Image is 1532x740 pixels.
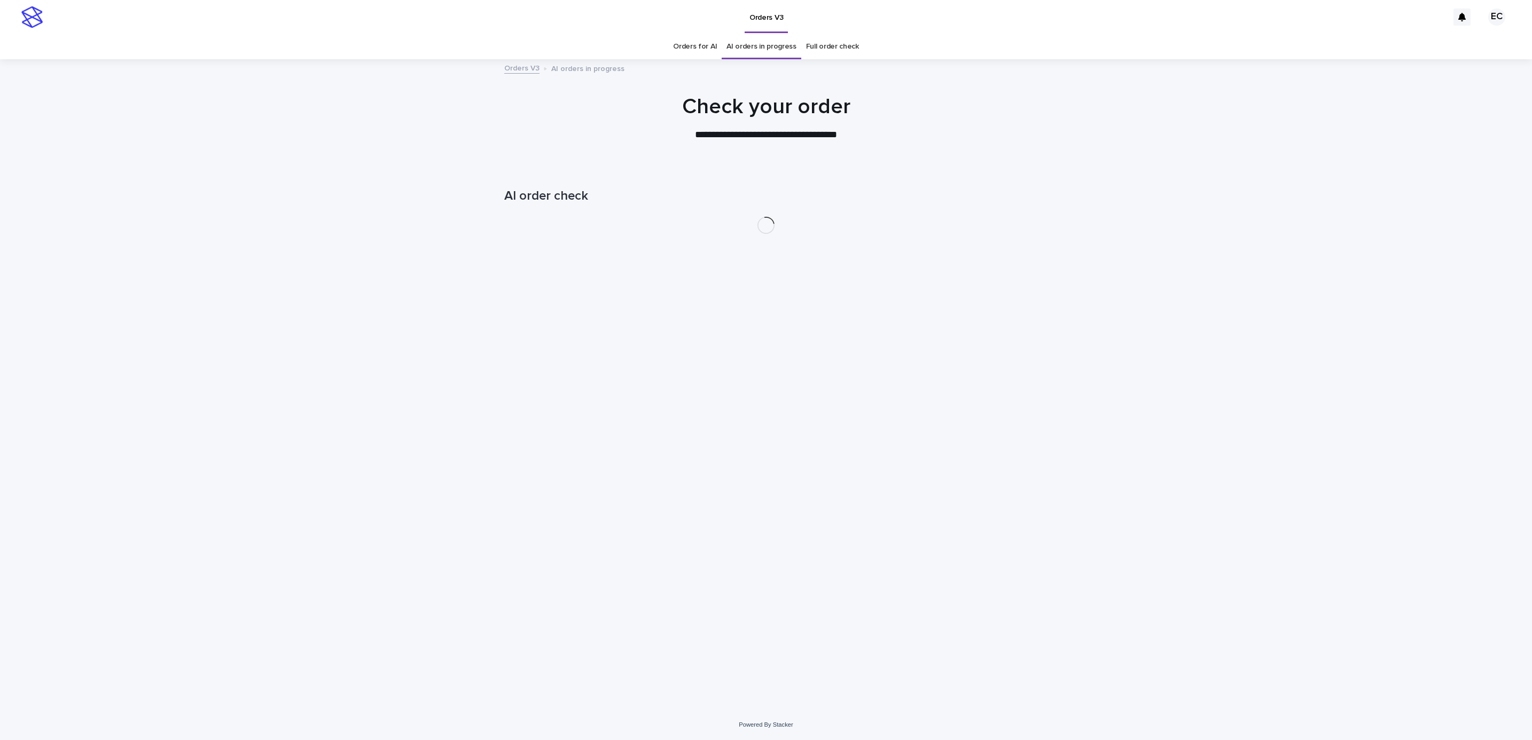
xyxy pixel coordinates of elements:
img: stacker-logo-s-only.png [21,6,43,28]
a: Orders for AI [673,34,717,59]
p: AI orders in progress [551,62,624,74]
div: EC [1488,9,1505,26]
h1: Check your order [504,94,1028,120]
a: AI orders in progress [726,34,796,59]
a: Powered By Stacker [739,721,793,728]
h1: AI order check [504,188,1028,204]
a: Full order check [806,34,859,59]
a: Orders V3 [504,61,540,74]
